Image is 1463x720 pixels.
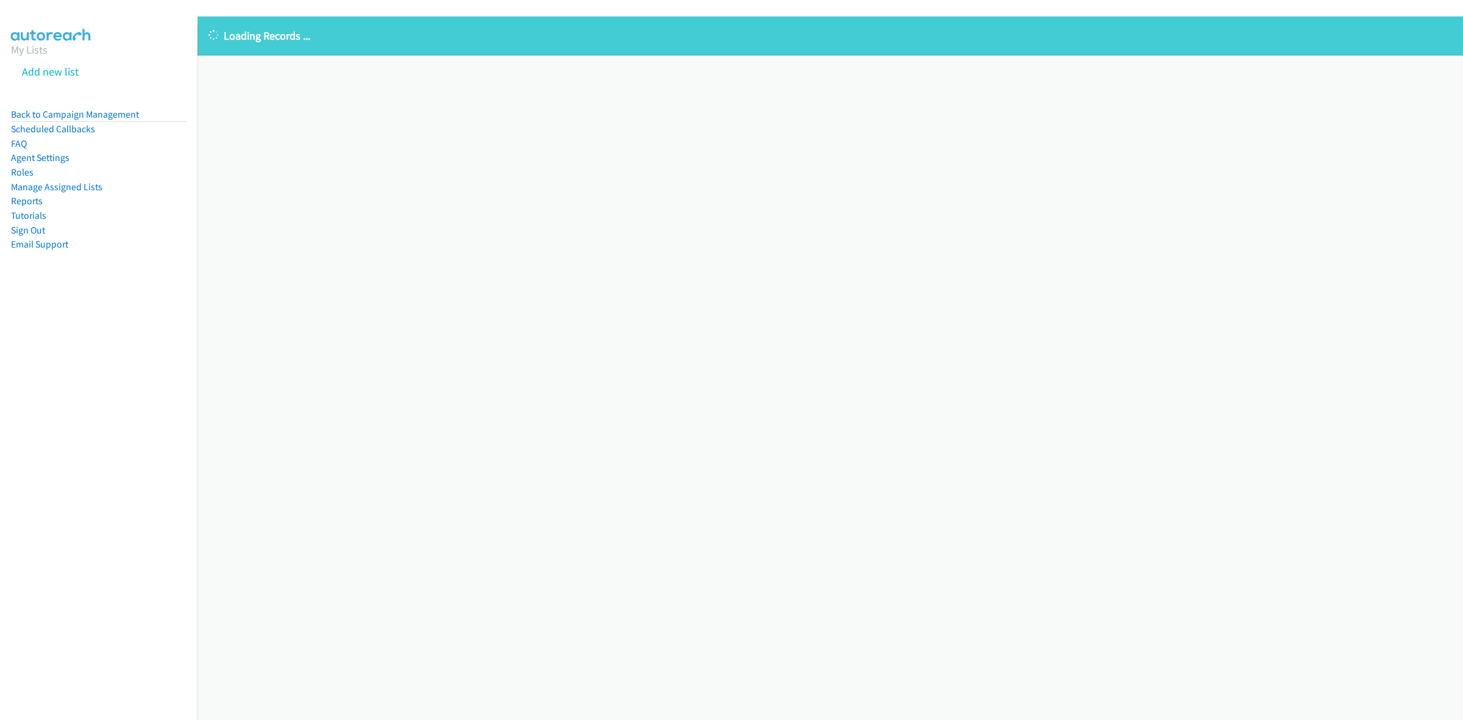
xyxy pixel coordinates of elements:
a: Manage Assigned Lists [11,181,102,193]
a: Agent Settings [11,152,69,163]
a: Add new list [22,65,79,79]
a: Sign Out [11,224,45,236]
p: Loading Records ... [208,27,1452,44]
a: Tutorials [11,210,46,221]
a: Scheduled Callbacks [11,123,95,135]
a: Roles [11,166,34,178]
a: Email Support [11,238,68,250]
a: FAQ [11,138,27,149]
a: Back to Campaign Management [11,109,139,120]
a: My Lists [11,43,48,57]
a: Reports [11,195,43,207]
